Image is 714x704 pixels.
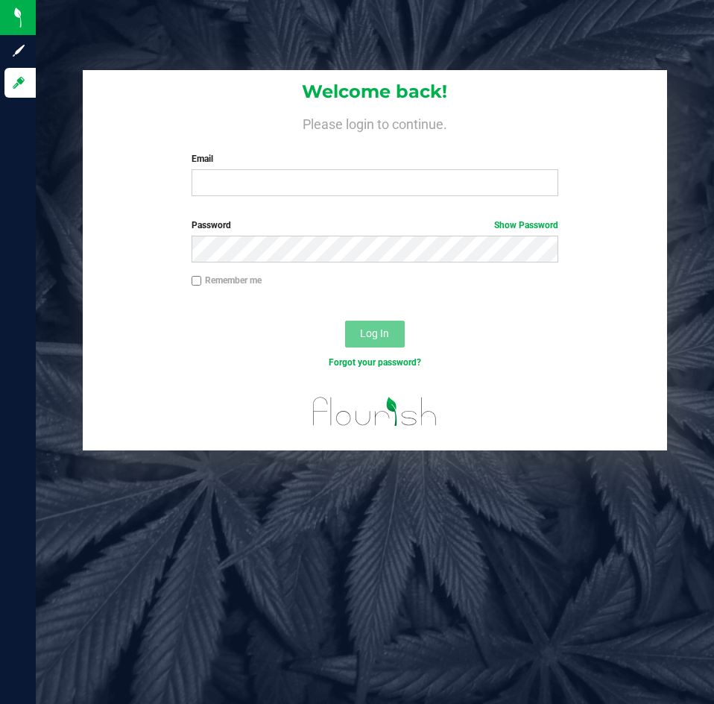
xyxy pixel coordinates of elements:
[345,321,405,348] button: Log In
[83,113,666,131] h4: Please login to continue.
[11,43,26,58] inline-svg: Sign up
[494,220,558,230] a: Show Password
[360,327,389,339] span: Log In
[192,152,558,166] label: Email
[83,82,666,101] h1: Welcome back!
[192,220,231,230] span: Password
[192,276,202,286] input: Remember me
[329,357,421,368] a: Forgot your password?
[11,75,26,90] inline-svg: Log in
[302,385,448,439] img: flourish_logo.svg
[192,274,262,287] label: Remember me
